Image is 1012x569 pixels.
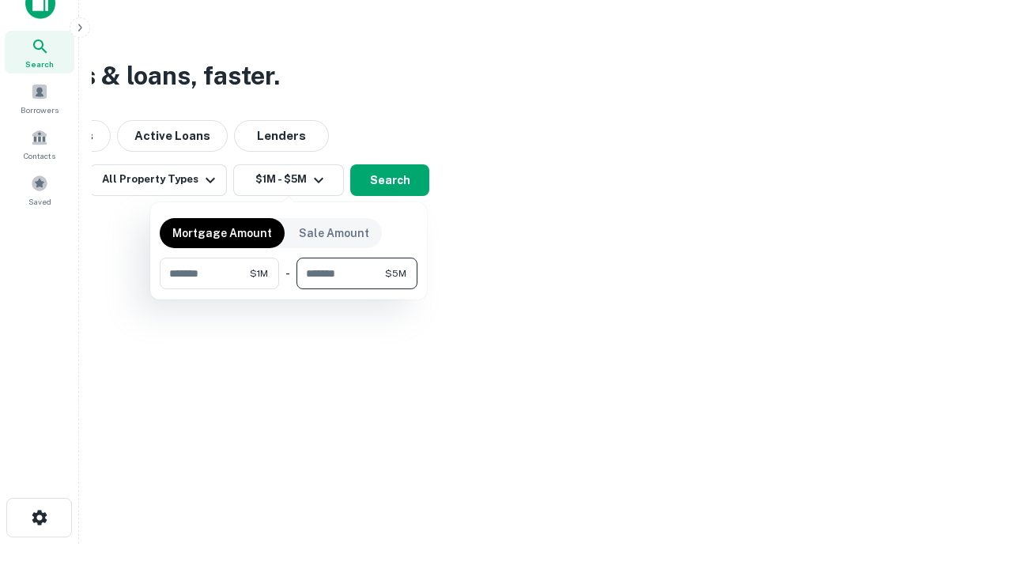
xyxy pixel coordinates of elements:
[172,224,272,242] p: Mortgage Amount
[285,258,290,289] div: -
[933,443,1012,518] iframe: Chat Widget
[299,224,369,242] p: Sale Amount
[250,266,268,281] span: $1M
[385,266,406,281] span: $5M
